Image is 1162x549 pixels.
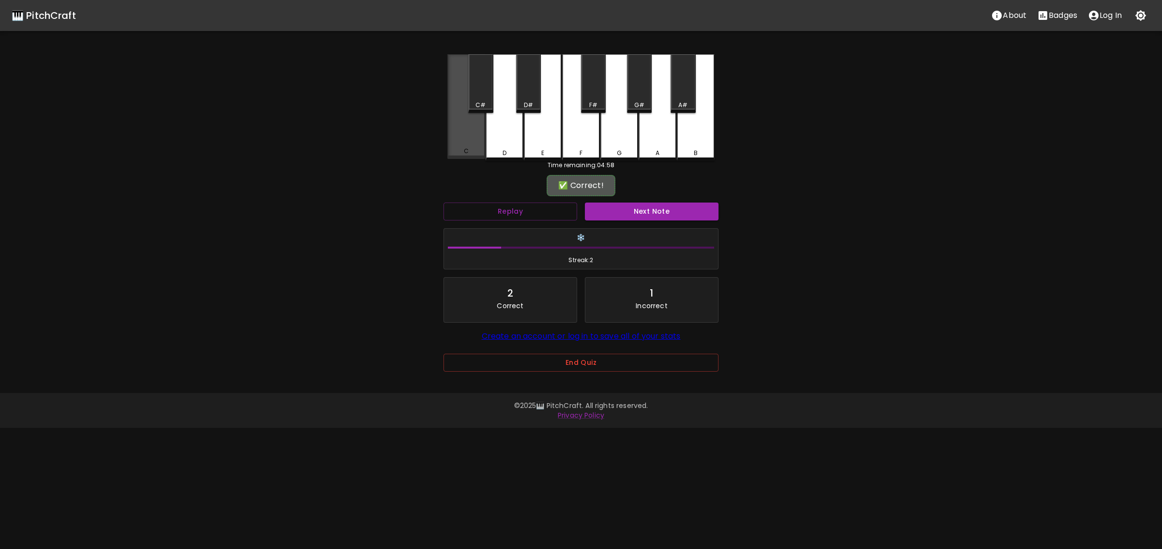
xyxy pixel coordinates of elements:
[1100,10,1122,21] p: Log In
[443,354,719,372] button: End Quiz
[302,401,860,410] p: © 2025 🎹 PitchCraft. All rights reserved.
[634,101,644,110] div: G#
[589,101,597,110] div: F#
[503,149,506,157] div: D
[678,101,688,110] div: A#
[558,410,604,420] a: Privacy Policy
[650,285,653,301] div: 1
[617,149,622,157] div: G
[1049,10,1077,21] p: Badges
[448,255,714,265] span: Streak: 2
[551,180,611,191] div: ✅ Correct!
[443,203,577,220] button: Replay
[580,149,582,157] div: F
[447,161,715,170] div: Time remaining: 04:58
[524,101,533,110] div: D#
[694,149,698,157] div: B
[464,147,469,156] div: C
[636,301,667,311] p: Incorrect
[986,6,1032,25] button: About
[482,330,681,342] a: Create an account or log in to save all of your stats
[475,101,486,110] div: C#
[12,8,76,23] a: 🎹 PitchCraft
[656,149,659,157] div: A
[585,203,719,220] button: Next Note
[1003,10,1026,21] p: About
[448,233,714,243] h6: ❄️
[1083,6,1127,25] button: account of current user
[497,301,523,311] p: Correct
[507,285,513,301] div: 2
[541,149,544,157] div: E
[1032,6,1083,25] button: Stats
